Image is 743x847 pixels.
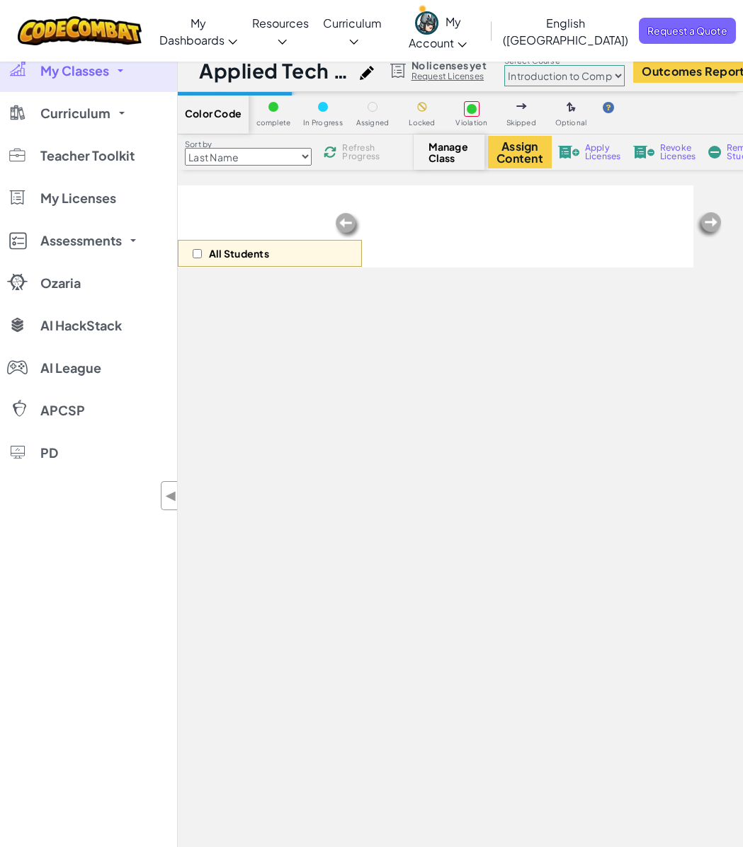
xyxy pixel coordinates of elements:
[165,485,177,506] span: ◀
[40,277,81,289] span: Ozaria
[256,119,291,127] span: complete
[633,146,654,159] img: IconLicenseRevoke.svg
[708,146,721,159] img: IconRemoveStudents.svg
[323,145,337,159] img: IconReload.svg
[185,108,242,119] span: Color Code
[558,146,579,159] img: IconLicenseApply.svg
[152,4,245,59] a: My Dashboards
[334,212,362,240] img: Arrow_Left_Inactive.png
[40,319,122,332] span: AI HackStack
[567,102,576,113] img: IconOptionalLevel.svg
[455,119,487,127] span: Violation
[40,64,109,77] span: My Classes
[488,136,552,168] button: Assign Content
[316,4,389,59] a: Curriculum
[40,107,110,120] span: Curriculum
[40,192,116,204] span: My Licenses
[323,16,382,30] span: Curriculum
[40,362,101,374] span: AI League
[503,16,628,47] span: English ([GEOGRAPHIC_DATA])
[360,66,374,80] img: iconPencil.svg
[245,4,316,59] a: Resources
[342,144,386,161] span: Refresh Progress
[506,119,536,127] span: Skipped
[303,119,343,127] span: In Progress
[516,103,527,109] img: IconSkippedLevel.svg
[40,149,135,162] span: Teacher Toolkit
[18,16,142,45] img: CodeCombat logo
[496,4,635,59] a: English ([GEOGRAPHIC_DATA])
[412,71,487,82] a: Request Licenses
[209,248,269,259] p: All Students
[603,102,614,113] img: IconHint.svg
[185,139,312,150] label: Sort by
[429,141,470,163] span: Manage Class
[415,11,438,35] img: avatar
[40,234,122,247] span: Assessments
[695,211,723,239] img: Arrow_Left_Inactive.png
[409,119,435,127] span: Locked
[199,57,353,84] h1: Applied Tech Per3
[555,119,587,127] span: Optional
[356,119,390,127] span: Assigned
[159,16,225,47] span: My Dashboards
[585,144,621,161] span: Apply Licenses
[412,59,487,71] span: No licenses yet
[660,144,696,161] span: Revoke Licenses
[639,18,736,44] a: Request a Quote
[252,16,309,30] span: Resources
